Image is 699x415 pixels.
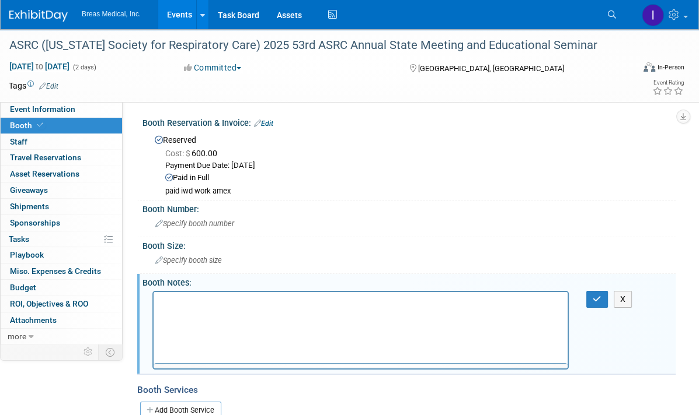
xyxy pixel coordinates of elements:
[72,64,96,71] span: (2 days)
[1,199,122,214] a: Shipments
[99,344,123,360] td: Toggle Event Tabs
[10,299,88,308] span: ROI, Objectives & ROO
[10,315,57,325] span: Attachments
[1,329,122,344] a: more
[151,131,667,196] div: Reserved
[39,82,58,90] a: Edit
[642,4,664,26] img: Inga Dolezar
[165,187,667,196] div: paid iwd work amex
[82,10,141,18] span: Breas Medical, Inc.
[1,118,122,133] a: Booth
[10,283,36,292] span: Budget
[9,61,70,72] span: [DATE] [DATE]
[155,256,222,265] span: Specify booth size
[1,263,122,279] a: Misc. Expenses & Credits
[9,234,29,244] span: Tasks
[154,292,568,363] iframe: Rich Text Area
[614,291,632,308] button: X
[652,80,684,86] div: Event Rating
[10,169,79,178] span: Asset Reservations
[165,160,667,171] div: Payment Due Date: [DATE]
[418,64,564,73] span: [GEOGRAPHIC_DATA], [GEOGRAPHIC_DATA]
[137,384,676,396] div: Booth Services
[142,237,676,252] div: Booth Size:
[1,296,122,312] a: ROI, Objectives & ROO
[165,173,667,184] div: Paid in Full
[155,219,234,228] span: Specify booth number
[10,202,49,211] span: Shipments
[1,231,122,247] a: Tasks
[579,61,684,78] div: Event Format
[10,250,44,259] span: Playbook
[10,104,75,114] span: Event Information
[10,185,48,195] span: Giveaways
[78,344,99,360] td: Personalize Event Tab Strip
[10,121,46,130] span: Booth
[1,312,122,328] a: Attachments
[644,62,655,72] img: Format-Inperson.png
[10,153,81,162] span: Travel Reservations
[1,280,122,296] a: Budget
[142,274,676,289] div: Booth Notes:
[657,63,684,72] div: In-Person
[5,35,618,56] div: ASRC ([US_STATE] Society for Respiratory Care) 2025 53rd ASRC Annual State Meeting and Educationa...
[10,137,27,146] span: Staff
[1,215,122,231] a: Sponsorships
[34,62,45,71] span: to
[180,62,246,73] button: Committed
[165,149,192,158] span: Cost: $
[142,201,676,215] div: Booth Number:
[142,114,676,129] div: Booth Reservation & Invoice:
[1,134,122,150] a: Staff
[165,149,222,158] span: 600.00
[254,119,273,128] a: Edit
[8,332,26,341] span: more
[1,247,122,263] a: Playbook
[10,218,60,227] span: Sponsorships
[10,266,101,276] span: Misc. Expenses & Credits
[9,80,58,92] td: Tags
[1,182,122,198] a: Giveaways
[1,150,122,166] a: Travel Reservations
[37,122,43,128] i: Booth reservation complete
[9,10,68,22] img: ExhibitDay
[1,101,122,117] a: Event Information
[1,166,122,182] a: Asset Reservations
